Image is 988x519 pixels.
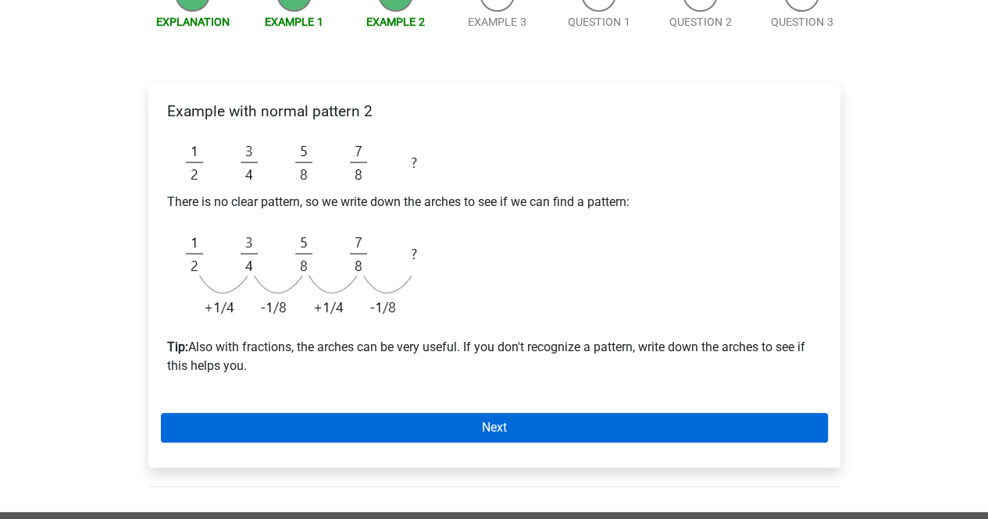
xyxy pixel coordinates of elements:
a: Explanation [156,16,230,28]
b: Tip: [167,339,188,354]
a: Example 3 [468,16,526,28]
p: There is no clear pattern, so we write down the arches to see if we can find a pattern: [167,193,822,212]
a: Next [161,413,828,443]
img: Fractions_example_2.png [167,133,441,193]
p: Also with fractions, the arches can be very useful. If you don't recognize a pattern, write down ... [167,338,822,375]
a: Question 3 [771,16,833,28]
h4: Example with normal pattern 2 [167,102,822,120]
a: Question 1 [568,16,630,28]
img: Fractions_example_2_1.png [167,224,441,325]
a: Example 2 [366,16,425,28]
a: Example 1 [265,16,323,28]
a: Question 2 [669,16,732,28]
